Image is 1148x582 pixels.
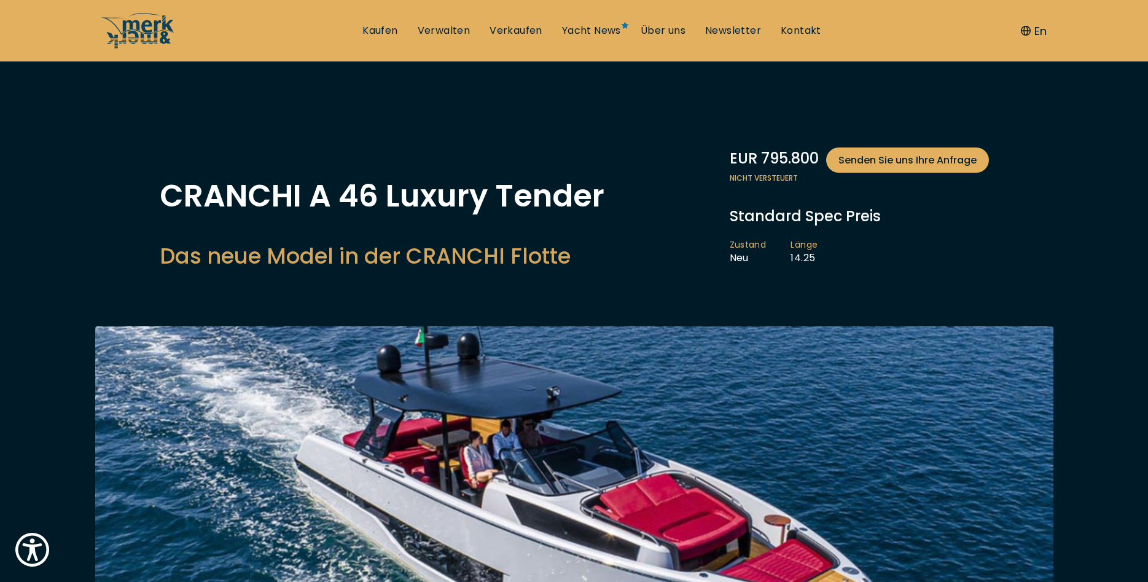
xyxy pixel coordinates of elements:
a: Newsletter [705,24,761,37]
button: En [1021,23,1047,39]
div: EUR 795.800 [730,147,989,173]
a: Verwalten [418,24,471,37]
a: Senden Sie uns Ihre Anfrage [826,147,989,173]
h2: Das neue Model in der CRANCHI Flotte [160,241,604,271]
li: Neu [730,239,791,265]
a: Kontakt [781,24,821,37]
h1: CRANCHI A 46 Luxury Tender [160,181,604,211]
span: Standard Spec Preis [730,206,881,226]
a: Verkaufen [490,24,542,37]
a: Über uns [641,24,685,37]
li: 14.25 [791,239,842,265]
span: Zustand [730,239,767,251]
a: Kaufen [362,24,397,37]
button: Show Accessibility Preferences [12,530,52,570]
span: Nicht versteuert [730,173,989,184]
span: Länge [791,239,818,251]
a: Yacht News [562,24,621,37]
span: Senden Sie uns Ihre Anfrage [838,152,977,168]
